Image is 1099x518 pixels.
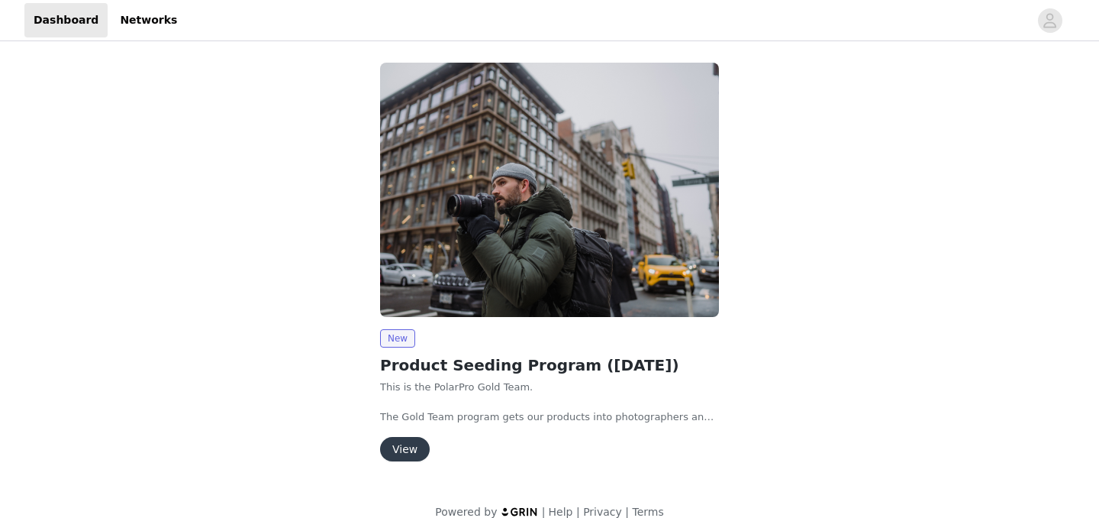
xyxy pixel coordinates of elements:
button: View [380,437,430,461]
img: PolarPro [380,63,719,317]
span: New [380,329,415,348]
a: View [380,444,430,455]
span: Powered by [435,506,497,518]
a: Privacy [583,506,622,518]
span: | [576,506,580,518]
a: Help [549,506,573,518]
a: Terms [632,506,663,518]
h2: Product Seeding Program ([DATE]) [380,354,719,377]
div: avatar [1043,8,1057,33]
span: | [625,506,629,518]
a: Networks [111,3,186,37]
a: Dashboard [24,3,108,37]
img: logo [501,507,539,516]
span: | [542,506,546,518]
